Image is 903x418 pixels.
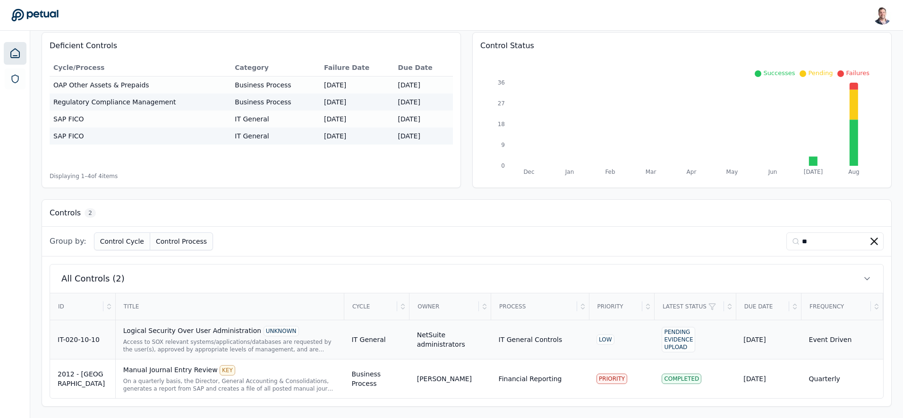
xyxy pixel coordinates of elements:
tspan: 0 [501,162,505,169]
td: Business Process [231,94,320,111]
th: Due Date [394,59,453,77]
tspan: Feb [605,169,615,175]
a: SOC 1 Reports [5,68,26,89]
th: Category [231,59,320,77]
div: PRIORITY [596,374,627,384]
th: Cycle/Process [50,59,231,77]
div: Process [492,294,577,319]
td: [DATE] [394,128,453,145]
td: IT General [344,320,409,359]
span: Pending [808,69,833,77]
tspan: 27 [498,100,505,107]
button: Control Process [150,232,213,250]
div: [PERSON_NAME] [417,374,472,384]
tspan: Jan [565,169,574,175]
button: All Controls (2) [50,264,883,293]
tspan: Dec [523,169,534,175]
div: NetSuite administrators [417,330,484,349]
div: Logical Security Over User Administration [123,326,337,336]
tspan: 36 [498,79,505,86]
td: OAP Other Assets & Prepaids [50,77,231,94]
tspan: Jun [768,169,777,175]
div: IT General Controls [499,335,562,344]
tspan: [DATE] [804,169,823,175]
div: Pending Evidence Upload [662,327,695,352]
div: LOW [596,334,614,345]
h3: Controls [50,207,81,219]
div: 2012 - [GEOGRAPHIC_DATA] [58,369,108,388]
span: All Controls (2) [61,272,125,285]
td: [DATE] [394,94,453,111]
span: Successes [763,69,795,77]
td: Business Process [344,359,409,398]
span: 2 [85,208,96,218]
h3: Control Status [480,40,884,51]
div: Financial Reporting [499,374,562,384]
div: Latest Status [655,294,724,319]
td: [DATE] [394,77,453,94]
tspan: 18 [498,121,505,128]
td: Business Process [231,77,320,94]
div: Owner [410,294,479,319]
div: Cycle [345,294,397,319]
td: SAP FICO [50,111,231,128]
td: [DATE] [320,77,394,94]
button: Control Cycle [94,232,150,250]
div: Priority [590,294,642,319]
div: Title [116,294,343,319]
div: [DATE] [743,374,793,384]
div: Due Date [737,294,789,319]
div: KEY [220,365,235,375]
a: Dashboard [4,42,26,65]
div: Frequency [802,294,871,319]
td: [DATE] [394,111,453,128]
td: [DATE] [320,128,394,145]
td: IT General [231,128,320,145]
a: Go to Dashboard [11,9,59,22]
td: IT General [231,111,320,128]
span: Displaying 1– 4 of 4 items [50,172,118,180]
tspan: May [726,169,738,175]
div: Access to SOX relevant systems/applications/databases are requested by the user(s), approved by a... [123,338,337,353]
tspan: Mar [646,169,656,175]
div: ID [51,294,103,319]
div: IT-020-10-10 [58,335,108,344]
span: Group by: [50,236,86,247]
div: UNKNOWN [264,326,299,336]
td: [DATE] [320,111,394,128]
tspan: Apr [687,169,697,175]
tspan: Aug [848,169,859,175]
div: Completed [662,374,701,384]
td: Event Driven [801,320,883,359]
td: Regulatory Compliance Management [50,94,231,111]
div: Manual Journal Entry Review [123,365,337,375]
tspan: 9 [501,142,505,148]
img: Snir Kodesh [873,6,892,25]
span: Failures [846,69,869,77]
div: [DATE] [743,335,793,344]
td: [DATE] [320,94,394,111]
td: SAP FICO [50,128,231,145]
td: Quarterly [801,359,883,398]
h3: Deficient Controls [50,40,453,51]
th: Failure Date [320,59,394,77]
div: On a quarterly basis, the Director, General Accounting & Consolidations, generates a report from ... [123,377,337,392]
